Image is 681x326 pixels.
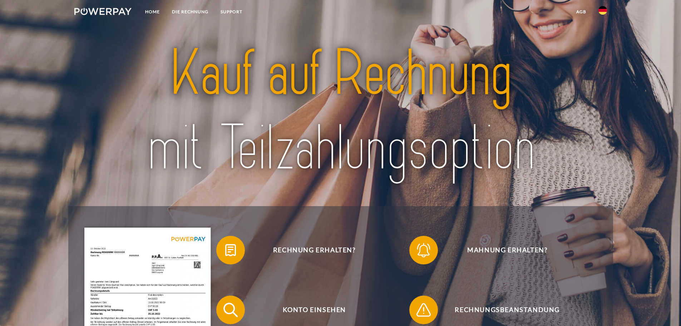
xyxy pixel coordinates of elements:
img: title-powerpay_de.svg [100,33,581,189]
img: qb_warning.svg [415,301,433,319]
button: Mahnung erhalten? [409,236,595,264]
a: DIE RECHNUNG [166,5,214,18]
button: Konto einsehen [216,296,402,324]
span: Mahnung erhalten? [420,236,595,264]
span: Konto einsehen [227,296,402,324]
span: Rechnungsbeanstandung [420,296,595,324]
a: agb [570,5,592,18]
button: Rechnungsbeanstandung [409,296,595,324]
img: qb_search.svg [222,301,240,319]
img: qb_bell.svg [415,241,433,259]
img: qb_bill.svg [222,241,240,259]
button: Rechnung erhalten? [216,236,402,264]
img: de [598,6,607,15]
span: Rechnung erhalten? [227,236,402,264]
img: logo-powerpay-white.svg [74,8,132,15]
iframe: Schaltfläche zum Öffnen des Messaging-Fensters [652,297,675,320]
a: Home [139,5,166,18]
a: SUPPORT [214,5,248,18]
